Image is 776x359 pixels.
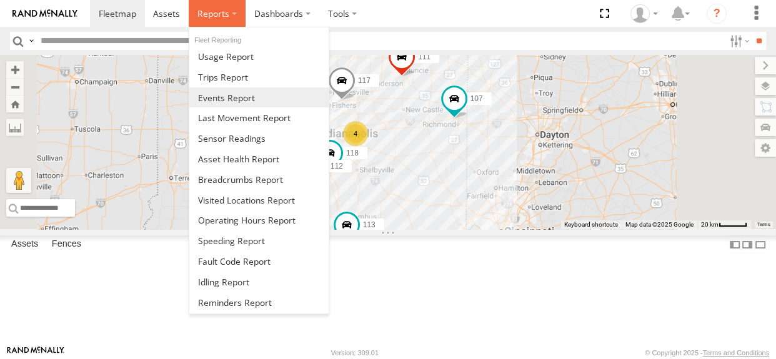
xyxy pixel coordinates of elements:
div: © Copyright 2025 - [645,349,769,357]
a: Visited Locations Report [189,190,329,210]
a: Full Events Report [189,87,329,108]
button: Zoom Home [6,96,24,112]
img: rand-logo.svg [12,9,77,18]
label: Search Query [26,32,36,50]
i: ? [707,4,727,24]
label: Fences [46,236,87,253]
a: Service Reminder Notifications Report [189,313,329,333]
label: Assets [5,236,44,253]
label: Hide Summary Table [754,235,767,253]
button: Drag Pegman onto the map to open Street View [6,168,31,193]
a: Last Movement Report [189,107,329,128]
a: Sensor Readings [189,128,329,149]
div: 4 [343,121,368,146]
span: 117 [358,76,371,85]
a: Reminders Report [189,292,329,313]
a: Asset Operating Hours Report [189,210,329,230]
span: Map data ©2025 Google [625,221,694,228]
a: Usage Report [189,46,329,67]
a: Breadcrumbs Report [189,169,329,190]
span: 111 [418,52,430,61]
div: Version: 309.01 [331,349,379,357]
a: Fleet Speed Report [189,230,329,251]
button: Zoom in [6,61,24,78]
span: 107 [470,94,483,103]
span: 20 km [701,221,719,228]
span: 118 [346,149,359,157]
label: Dock Summary Table to the Left [729,235,741,253]
a: Fault Code Report [189,251,329,272]
button: Keyboard shortcuts [564,220,618,229]
span: 112 [331,162,343,170]
a: Asset Health Report [189,149,329,169]
button: Zoom out [6,78,24,96]
a: Terms and Conditions [703,349,769,357]
a: Idling Report [189,272,329,292]
a: Visit our Website [7,347,64,359]
a: Terms (opens in new tab) [757,222,770,227]
label: Map Settings [755,139,776,157]
label: Search Filter Options [725,32,752,50]
button: Map Scale: 20 km per 42 pixels [697,220,751,229]
label: Dock Summary Table to the Right [741,235,754,253]
span: 113 [363,220,376,229]
label: Measure [6,119,24,136]
div: Brandon Hickerson [626,4,662,23]
a: Trips Report [189,67,329,87]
